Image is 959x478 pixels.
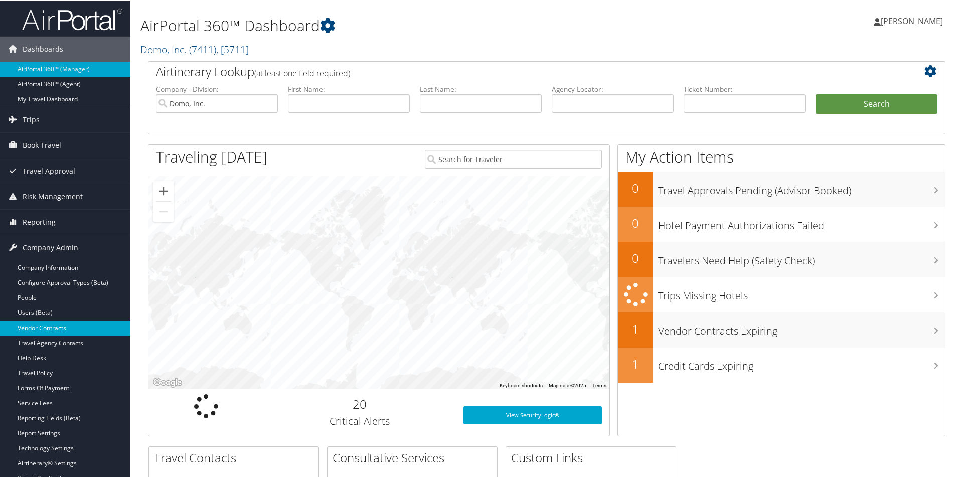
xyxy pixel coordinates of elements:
img: airportal-logo.png [22,7,122,30]
a: Domo, Inc. [140,42,249,55]
button: Keyboard shortcuts [500,381,543,388]
a: 0Hotel Payment Authorizations Failed [618,206,945,241]
span: , [ 5711 ] [216,42,249,55]
span: (at least one field required) [254,67,350,78]
label: Agency Locator: [552,83,674,93]
label: Company - Division: [156,83,278,93]
h2: Custom Links [511,448,676,465]
a: Terms (opens in new tab) [592,382,606,387]
h2: 0 [618,214,653,231]
h3: Trips Missing Hotels [658,283,945,302]
h3: Travelers Need Help (Safety Check) [658,248,945,267]
label: Last Name: [420,83,542,93]
h2: 1 [618,355,653,372]
span: [PERSON_NAME] [881,15,943,26]
span: Company Admin [23,234,78,259]
h3: Travel Approvals Pending (Advisor Booked) [658,178,945,197]
span: Book Travel [23,132,61,157]
h2: 20 [271,395,448,412]
a: 1Vendor Contracts Expiring [618,311,945,347]
a: Trips Missing Hotels [618,276,945,311]
h2: 1 [618,320,653,337]
h3: Credit Cards Expiring [658,353,945,372]
h2: 0 [618,179,653,196]
button: Zoom out [153,201,174,221]
span: Reporting [23,209,56,234]
h1: Traveling [DATE] [156,145,267,167]
h2: Travel Contacts [154,448,318,465]
span: Travel Approval [23,157,75,183]
span: Map data ©2025 [549,382,586,387]
h1: My Action Items [618,145,945,167]
h3: Critical Alerts [271,413,448,427]
a: [PERSON_NAME] [874,5,953,35]
input: Search for Traveler [425,149,602,168]
a: View SecurityLogic® [463,405,602,423]
button: Search [816,93,937,113]
h2: Consultative Services [333,448,497,465]
img: Google [151,375,184,388]
label: First Name: [288,83,410,93]
h2: Airtinerary Lookup [156,62,871,79]
a: 0Travel Approvals Pending (Advisor Booked) [618,171,945,206]
h3: Vendor Contracts Expiring [658,318,945,337]
label: Ticket Number: [684,83,806,93]
span: Risk Management [23,183,83,208]
span: Dashboards [23,36,63,61]
h1: AirPortal 360™ Dashboard [140,14,682,35]
h2: 0 [618,249,653,266]
a: Open this area in Google Maps (opens a new window) [151,375,184,388]
span: Trips [23,106,40,131]
button: Zoom in [153,180,174,200]
a: 0Travelers Need Help (Safety Check) [618,241,945,276]
h3: Hotel Payment Authorizations Failed [658,213,945,232]
span: ( 7411 ) [189,42,216,55]
a: 1Credit Cards Expiring [618,347,945,382]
